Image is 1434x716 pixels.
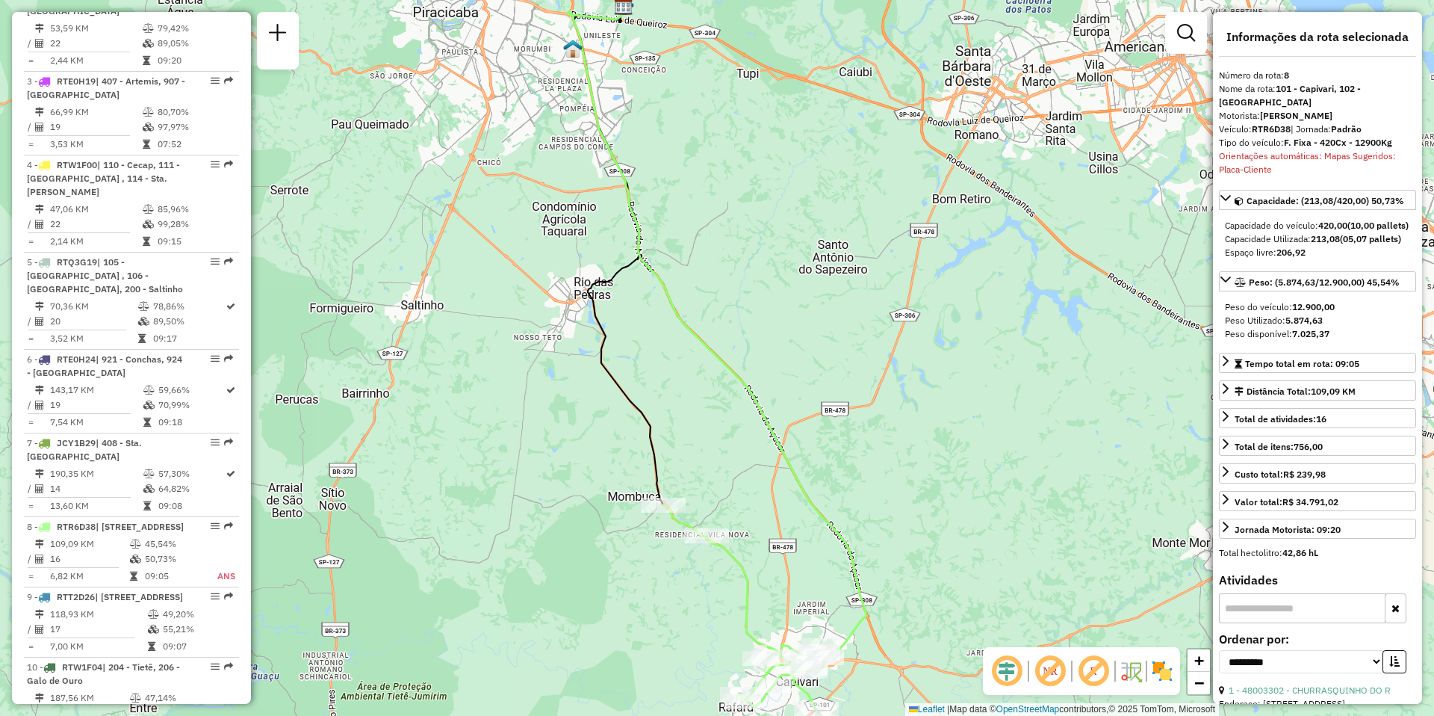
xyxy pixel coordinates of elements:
[211,662,220,671] em: Opções
[1219,491,1416,511] a: Valor total:R$ 34.791,02
[49,234,142,249] td: 2,14 KM
[49,607,147,622] td: 118,93 KM
[35,610,44,619] i: Distância Total
[143,469,155,478] i: % de utilização do peso
[143,401,155,410] i: % de utilização da cubagem
[27,661,180,686] span: | 204 - Tietê, 206 - Galo de Ouro
[1245,358,1359,369] span: Tempo total em rota: 09:05
[49,622,147,637] td: 17
[1219,294,1416,347] div: Peso: (5.874,63/12.900,00) 45,54%
[996,704,1060,715] a: OpenStreetMap
[152,314,225,329] td: 89,50%
[27,569,34,584] td: =
[1282,496,1338,507] strong: R$ 34.791,02
[1219,408,1416,428] a: Total de atividades:16
[27,120,34,135] td: /
[144,552,202,567] td: 50,73%
[157,137,232,152] td: 07:52
[27,354,182,378] span: | 921 - Conchas, 924 - [GEOGRAPHIC_DATA]
[49,398,143,413] td: 19
[1260,110,1332,121] strong: [PERSON_NAME]
[35,555,44,564] i: Total de Atividades
[1219,436,1416,456] a: Total de itens:756,00
[143,108,154,117] i: % de utilização do peso
[1219,109,1416,123] div: Motorista:
[35,205,44,214] i: Distância Total
[1171,18,1201,48] a: Exibir filtros
[27,159,180,197] span: | 110 - Cecap, 111 - [GEOGRAPHIC_DATA] , 114 - Sta. [PERSON_NAME]
[211,257,220,266] em: Opções
[138,317,149,326] i: % de utilização da cubagem
[1292,301,1335,312] strong: 12.900,00
[143,39,154,48] i: % de utilização da cubagem
[1225,219,1410,232] div: Capacidade do veículo:
[157,105,232,120] td: 80,70%
[35,401,44,410] i: Total de Atividades
[1282,547,1318,558] strong: 42,86 hL
[1219,30,1416,44] h4: Informações da rota selecionada
[224,257,233,266] em: Rota exportada
[27,53,34,68] td: =
[1247,195,1404,206] span: Capacidade: (213,08/420,00) 50,73%
[49,331,137,346] td: 3,52 KM
[162,622,233,637] td: 55,21%
[27,256,183,294] span: 5 -
[157,217,232,232] td: 99,28%
[49,36,142,51] td: 22
[49,53,142,68] td: 2,44 KM
[1311,386,1356,397] span: 109,09 KM
[157,36,232,51] td: 89,05%
[224,522,233,531] em: Rota exportada
[27,521,184,532] span: 8 -
[27,591,183,602] span: 9 -
[1225,246,1410,259] div: Espaço livre:
[224,438,233,447] em: Rota exportada
[1219,213,1416,265] div: Capacidade: (213,08/420,00) 50,73%
[211,592,220,601] em: Opções
[1219,82,1416,109] div: Nome da rota:
[224,592,233,601] em: Rota exportada
[1219,697,1416,711] div: Endereço: [STREET_ADDRESS]
[1285,315,1323,326] strong: 5.874,63
[57,521,96,532] span: RTR6D38
[35,302,44,311] i: Distância Total
[202,569,236,584] td: ANS
[57,159,97,170] span: RTW1F00
[148,610,159,619] i: % de utilização do peso
[1219,463,1416,484] a: Custo total:R$ 239,98
[1225,232,1410,246] div: Capacidade Utilizada:
[1252,123,1291,135] strong: RTR6D38
[143,418,151,427] i: Tempo total em rota
[1292,328,1329,339] strong: 7.025,37
[158,415,225,430] td: 09:18
[1235,440,1323,454] div: Total de itens:
[1219,271,1416,291] a: Peso: (5.874,63/12.900,00) 45,54%
[49,105,142,120] td: 66,99 KM
[143,24,154,33] i: % de utilização do peso
[224,354,233,363] em: Rota exportada
[157,202,232,217] td: 85,96%
[27,398,34,413] td: /
[49,481,143,496] td: 14
[1225,301,1335,312] span: Peso do veículo:
[1283,469,1326,480] strong: R$ 239,98
[35,484,44,493] i: Total de Atividades
[27,437,142,462] span: 7 -
[1276,247,1306,258] strong: 206,92
[1331,123,1362,135] strong: Padrão
[49,21,142,36] td: 53,59 KM
[49,137,142,152] td: 3,53 KM
[130,572,137,581] i: Tempo total em rota
[1284,70,1289,81] strong: 8
[1188,649,1210,672] a: Zoom in
[27,234,34,249] td: =
[27,552,34,567] td: /
[49,383,143,398] td: 143,17 KM
[1075,653,1111,689] span: Exibir rótulo
[152,299,225,314] td: 78,86%
[263,18,293,52] a: Nova sessão e pesquisa
[1219,353,1416,373] a: Tempo total em rota: 09:05
[27,36,34,51] td: /
[49,466,143,481] td: 190,35 KM
[35,24,44,33] i: Distância Total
